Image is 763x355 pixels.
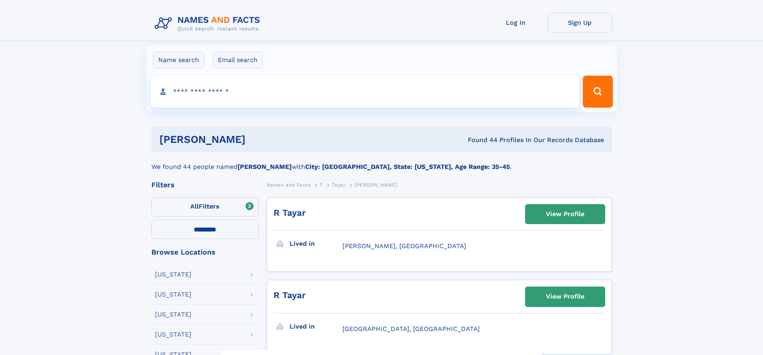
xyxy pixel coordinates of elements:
div: [US_STATE] [155,291,191,298]
span: [PERSON_NAME], [GEOGRAPHIC_DATA] [342,242,466,250]
div: View Profile [546,205,584,223]
h3: Lived in [290,237,342,251]
a: T [320,180,323,190]
div: [US_STATE] [155,271,191,278]
a: Log In [484,13,548,32]
span: T [320,182,323,188]
h3: Lived in [290,320,342,333]
div: [US_STATE] [155,311,191,318]
div: Browse Locations [151,249,259,256]
a: View Profile [525,287,605,306]
div: Filters [151,181,259,189]
a: View Profile [525,205,605,224]
label: Filters [151,197,259,217]
b: City: [GEOGRAPHIC_DATA], State: [US_STATE], Age Range: 35-45 [305,163,510,170]
a: R Tayar [274,208,306,218]
a: Tayar [332,180,345,190]
img: Logo Names and Facts [151,13,267,34]
div: [US_STATE] [155,331,191,338]
div: We found 44 people named with . [151,152,612,172]
a: R Tayar [274,290,306,300]
div: View Profile [546,287,584,306]
span: [GEOGRAPHIC_DATA], [GEOGRAPHIC_DATA] [342,325,480,333]
a: Sign Up [548,13,612,32]
span: [PERSON_NAME] [354,182,397,188]
b: [PERSON_NAME] [238,163,292,170]
span: Tayar [332,182,345,188]
a: Names and Facts [267,180,311,190]
h1: [PERSON_NAME] [159,134,357,144]
input: search input [151,76,580,108]
div: Found 44 Profiles In Our Records Database [356,136,604,144]
label: Email search [213,52,263,68]
button: Search Button [583,76,612,108]
label: Name search [153,52,204,68]
span: All [190,203,199,210]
